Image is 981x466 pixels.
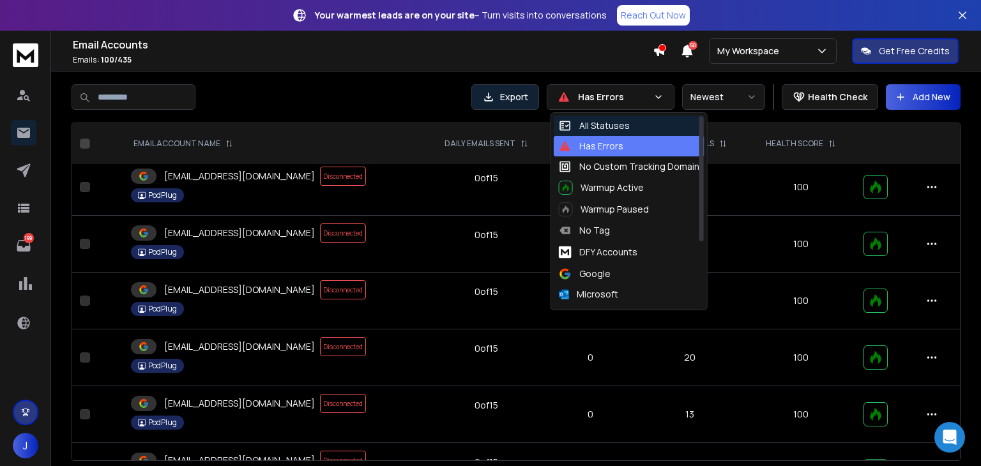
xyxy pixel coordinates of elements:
[808,91,867,103] p: Health Check
[717,45,784,57] p: My Workspace
[559,119,630,132] div: All Statuses
[73,37,653,52] h1: Email Accounts
[621,9,686,22] p: Reach Out Now
[559,181,644,195] div: Warmup Active
[852,38,959,64] button: Get Free Credits
[101,54,132,65] span: 100 / 435
[559,267,611,280] div: Google
[471,84,539,110] button: Export
[559,202,649,216] div: Warmup Paused
[559,140,623,153] div: Has Errors
[934,422,965,453] div: Open Intercom Messenger
[320,223,366,243] span: Disconnected
[164,283,315,296] p: [EMAIL_ADDRESS][DOMAIN_NAME]
[445,139,515,149] p: DAILY EMAILS SENT
[148,304,177,314] p: PodPlug
[164,170,315,183] p: [EMAIL_ADDRESS][DOMAIN_NAME]
[133,139,233,149] div: EMAIL ACCOUNT NAME
[475,342,498,355] div: 0 of 15
[315,9,475,21] strong: Your warmest leads are on your site
[148,190,177,200] p: PodPlug
[559,288,618,301] div: Microsoft
[782,84,878,110] button: Health Check
[556,351,625,364] p: 0
[632,386,747,443] td: 13
[559,224,610,237] div: No Tag
[688,41,697,50] span: 50
[13,433,38,458] button: J
[320,280,366,299] span: Disconnected
[164,397,315,410] p: [EMAIL_ADDRESS][DOMAIN_NAME]
[320,337,366,356] span: Disconnected
[148,361,177,371] p: PodPlug
[164,340,315,353] p: [EMAIL_ADDRESS][DOMAIN_NAME]
[475,285,498,298] div: 0 of 15
[148,247,177,257] p: PodPlug
[148,417,177,428] p: PodPlug
[632,329,747,386] td: 20
[556,408,625,421] p: 0
[315,9,607,22] p: – Turn visits into conversations
[320,167,366,186] span: Disconnected
[11,233,36,259] a: 199
[766,139,823,149] p: HEALTH SCORE
[320,394,366,413] span: Disconnected
[886,84,961,110] button: Add New
[747,329,856,386] td: 100
[879,45,950,57] p: Get Free Credits
[747,386,856,443] td: 100
[747,273,856,329] td: 100
[24,233,34,243] p: 199
[475,399,498,412] div: 0 of 15
[475,229,498,241] div: 0 of 15
[747,159,856,216] td: 100
[682,84,765,110] button: Newest
[747,216,856,273] td: 100
[13,43,38,67] img: logo
[559,244,637,260] div: DFY Accounts
[164,227,315,239] p: [EMAIL_ADDRESS][DOMAIN_NAME]
[559,160,699,173] div: No Custom Tracking Domain
[475,172,498,184] div: 0 of 15
[617,5,690,26] a: Reach Out Now
[578,91,648,103] p: Has Errors
[73,55,653,65] p: Emails :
